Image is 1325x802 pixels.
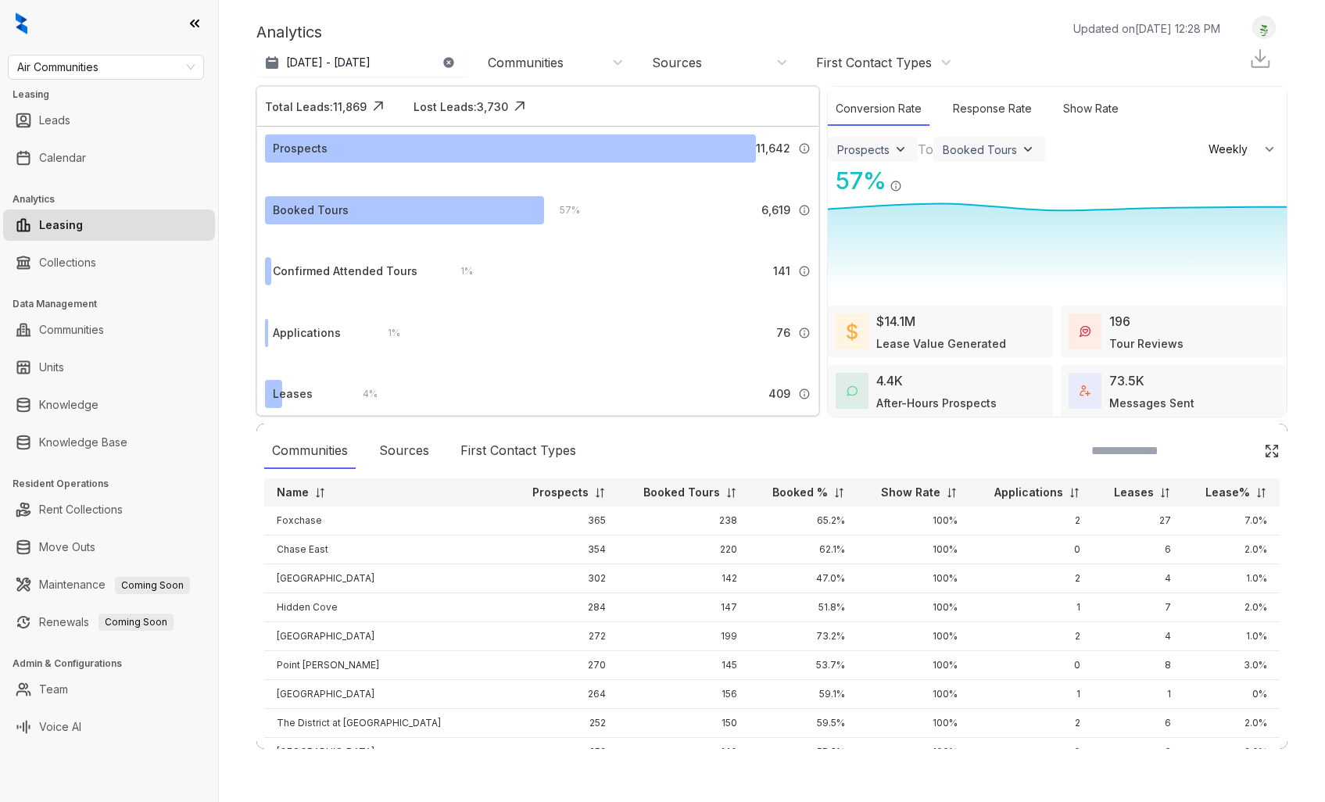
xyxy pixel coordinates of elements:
td: 199 [618,622,750,651]
img: Click Icon [508,95,532,118]
td: 8 [1093,651,1184,680]
div: Leases [273,385,313,403]
td: 1 [1093,680,1184,709]
td: 1.0% [1184,564,1280,593]
img: Click Icon [367,95,390,118]
a: Knowledge Base [39,427,127,458]
li: Collections [3,247,215,278]
img: Click Icon [1264,443,1280,459]
img: ViewFilterArrow [893,141,908,157]
div: Conversion Rate [828,92,929,126]
td: 1 [970,593,1093,622]
div: Communities [264,433,356,469]
p: Name [277,485,309,500]
div: Sources [652,54,702,71]
img: Info [798,388,811,400]
img: Info [798,142,811,155]
img: sorting [1159,487,1171,499]
a: Communities [39,314,104,346]
img: SearchIcon [1231,444,1244,457]
li: Communities [3,314,215,346]
li: Move Outs [3,532,215,563]
td: 6 [1093,535,1184,564]
td: 2 [970,507,1093,535]
td: 73.2% [750,622,858,651]
td: 1.0% [1184,622,1280,651]
div: Booked Tours [273,202,349,219]
td: 0 [970,651,1093,680]
div: 73.5K [1109,371,1144,390]
div: Applications [273,324,341,342]
img: sorting [594,487,606,499]
td: 0% [1184,680,1280,709]
li: Knowledge [3,389,215,421]
td: 100% [858,507,970,535]
td: 3.0% [1184,651,1280,680]
td: 53.7% [750,651,858,680]
td: 0 [970,535,1093,564]
button: [DATE] - [DATE] [256,48,467,77]
td: 140 [618,738,750,767]
td: 2.0% [1184,535,1280,564]
td: 100% [858,738,970,767]
img: sorting [946,487,958,499]
td: Chase East [264,535,509,564]
span: Coming Soon [115,577,190,594]
span: Coming Soon [98,614,174,631]
td: 2 [970,622,1093,651]
td: 145 [618,651,750,680]
span: 141 [773,263,790,280]
span: 6,619 [761,202,790,219]
a: Leads [39,105,70,136]
img: ViewFilterArrow [1020,141,1036,157]
td: 0 [970,738,1093,767]
a: Calendar [39,142,86,174]
h3: Leasing [13,88,218,102]
td: 100% [858,535,970,564]
a: Collections [39,247,96,278]
td: 27 [1093,507,1184,535]
li: Units [3,352,215,383]
li: Calendar [3,142,215,174]
div: $14.1M [876,312,915,331]
td: 1 [970,680,1093,709]
td: 47.0% [750,564,858,593]
img: TourReviews [1080,326,1090,337]
a: Team [39,674,68,705]
li: Maintenance [3,569,215,600]
td: 365 [509,507,618,535]
span: 11,642 [756,140,790,157]
td: 270 [509,651,618,680]
td: 100% [858,593,970,622]
td: 100% [858,622,970,651]
td: Point [PERSON_NAME] [264,651,509,680]
td: 100% [858,564,970,593]
td: 264 [509,680,618,709]
h3: Analytics [13,192,218,206]
div: Prospects [837,143,890,156]
p: Updated on [DATE] 12:28 PM [1073,20,1220,37]
p: Prospects [532,485,589,500]
div: After-Hours Prospects [876,395,997,411]
div: Total Leads: 11,869 [265,98,367,115]
td: 147 [618,593,750,622]
td: Foxchase [264,507,509,535]
div: Messages Sent [1109,395,1194,411]
td: 55.6% [750,738,858,767]
a: Move Outs [39,532,95,563]
td: 7.0% [1184,507,1280,535]
div: Confirmed Attended Tours [273,263,417,280]
div: 57 % [544,202,580,219]
p: Booked Tours [643,485,720,500]
img: Info [798,327,811,339]
div: Communities [488,54,564,71]
td: 2.0% [1184,593,1280,622]
div: Booked Tours [943,143,1017,156]
div: 196 [1109,312,1130,331]
li: Leads [3,105,215,136]
h3: Admin & Configurations [13,657,218,671]
p: Lease% [1205,485,1250,500]
img: Download [1248,47,1272,70]
td: 6 [1093,709,1184,738]
li: Team [3,674,215,705]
